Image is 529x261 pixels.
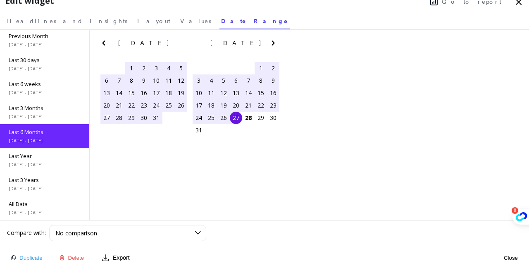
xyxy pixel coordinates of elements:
[242,87,255,99] div: Choose Thursday, August 14th, 2025
[150,99,162,112] div: Choose Thursday, July 24th, 2025
[150,112,162,124] div: Choose Thursday, July 31st, 2025
[268,38,281,51] button: Next Month
[125,112,138,124] div: Choose Tuesday, July 29th, 2025
[9,176,79,184] span: Last 3 Years
[193,99,205,112] div: Choose Sunday, August 17th, 2025
[9,152,79,160] span: Last Year
[162,62,175,74] div: Choose Friday, July 4th, 2025
[113,112,125,124] div: Choose Monday, July 28th, 2025
[9,137,79,144] span: [DATE] - [DATE]
[99,38,112,51] button: Previous Month
[9,56,79,64] span: Last 30 days
[175,99,187,112] div: Choose Saturday, July 26th, 2025
[175,74,187,87] div: Choose Saturday, July 12th, 2025
[210,40,262,46] span: [DATE]
[9,113,79,120] span: [DATE] - [DATE]
[267,87,279,99] div: Choose Saturday, August 16th, 2025
[100,62,187,124] div: month 2025-07
[100,87,113,99] div: Choose Sunday, July 13th, 2025
[125,74,138,87] div: Choose Tuesday, July 8th, 2025
[162,74,175,87] div: Choose Friday, July 11th, 2025
[267,74,279,87] div: Choose Saturday, August 9th, 2025
[267,112,279,124] div: Choose Saturday, August 30th, 2025
[267,62,279,74] div: Choose Saturday, August 2nd, 2025
[9,104,79,112] span: Last 3 Months
[205,87,217,99] div: Choose Monday, August 11th, 2025
[255,87,267,99] div: Choose Friday, August 15th, 2025
[230,99,242,112] div: Choose Wednesday, August 20th, 2025
[125,87,138,99] div: Choose Tuesday, July 15th, 2025
[193,87,205,99] div: Choose Sunday, August 10th, 2025
[255,62,267,74] div: Choose Friday, August 1st, 2025
[255,74,267,87] div: Choose Friday, August 8th, 2025
[242,74,255,87] div: Choose Thursday, August 7th, 2025
[255,99,267,112] div: Choose Friday, August 22nd, 2025
[9,200,79,208] span: All Data
[138,87,150,99] div: Choose Wednesday, July 16th, 2025
[180,17,211,25] span: Values
[162,99,175,112] div: Choose Friday, July 25th, 2025
[9,161,79,168] span: [DATE] - [DATE]
[7,17,127,25] span: Headlines and Insights
[230,87,242,99] div: Choose Wednesday, August 13th, 2025
[193,74,205,87] div: Choose Sunday, August 3rd, 2025
[68,255,84,261] span: Delete
[205,112,217,124] div: Choose Monday, August 25th, 2025
[7,229,46,237] label: Compare with:
[193,112,205,124] div: Choose Sunday, August 24th, 2025
[191,38,204,51] button: Previous Month
[150,87,162,99] div: Choose Thursday, July 17th, 2025
[19,255,43,261] span: Duplicate
[9,41,79,48] span: [DATE] - [DATE]
[100,112,113,124] div: Choose Sunday, July 27th, 2025
[242,99,255,112] div: Choose Thursday, August 21st, 2025
[175,62,187,74] div: Choose Saturday, July 5th, 2025
[118,40,170,46] span: [DATE]
[221,17,288,25] span: Date Range
[193,62,279,136] div: month 2025-08
[138,74,150,87] div: Choose Wednesday, July 9th, 2025
[193,124,205,136] div: Choose Sunday, August 31st, 2025
[100,74,113,87] div: Choose Sunday, July 6th, 2025
[9,209,79,216] span: [DATE] - [DATE]
[9,89,79,96] span: [DATE] - [DATE]
[5,10,524,29] nav: Tabs
[100,99,113,112] div: Choose Sunday, July 20th, 2025
[9,32,79,40] span: Previous Month
[125,99,138,112] div: Choose Tuesday, July 22nd, 2025
[9,128,79,136] span: Last 6 Months
[230,74,242,87] div: Choose Wednesday, August 6th, 2025
[150,74,162,87] div: Choose Thursday, July 10th, 2025
[138,112,150,124] div: Choose Wednesday, July 30th, 2025
[55,229,97,237] span: No comparison
[113,74,125,87] div: Choose Monday, July 7th, 2025
[205,74,217,87] div: Choose Monday, August 4th, 2025
[205,99,217,112] div: Choose Monday, August 18th, 2025
[9,65,79,72] span: [DATE] - [DATE]
[217,112,230,124] div: Choose Tuesday, August 26th, 2025
[217,74,230,87] div: Choose Tuesday, August 5th, 2025
[9,185,79,192] span: [DATE] - [DATE]
[230,112,242,124] div: Choose Wednesday, August 27th, 2025
[138,62,150,74] div: Choose Wednesday, July 2nd, 2025
[137,17,170,25] span: Layout
[217,87,230,99] div: Choose Tuesday, August 12th, 2025
[9,80,79,88] span: Last 6 weeks
[267,99,279,112] div: Choose Saturday, August 23rd, 2025
[175,87,187,99] div: Choose Saturday, July 19th, 2025
[113,87,125,99] div: Choose Monday, July 14th, 2025
[242,112,255,124] div: Choose Thursday, August 28th, 2025
[125,62,138,74] div: Choose Tuesday, July 1st, 2025
[138,99,150,112] div: Choose Wednesday, July 23rd, 2025
[176,38,189,51] button: Next Month
[113,99,125,112] div: Choose Monday, July 21st, 2025
[217,99,230,112] div: Choose Tuesday, August 19th, 2025
[255,112,267,124] div: Choose Friday, August 29th, 2025
[11,255,16,260] img: duplicate icon
[150,62,162,74] div: Choose Thursday, July 3rd, 2025
[162,87,175,99] div: Choose Friday, July 18th, 2025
